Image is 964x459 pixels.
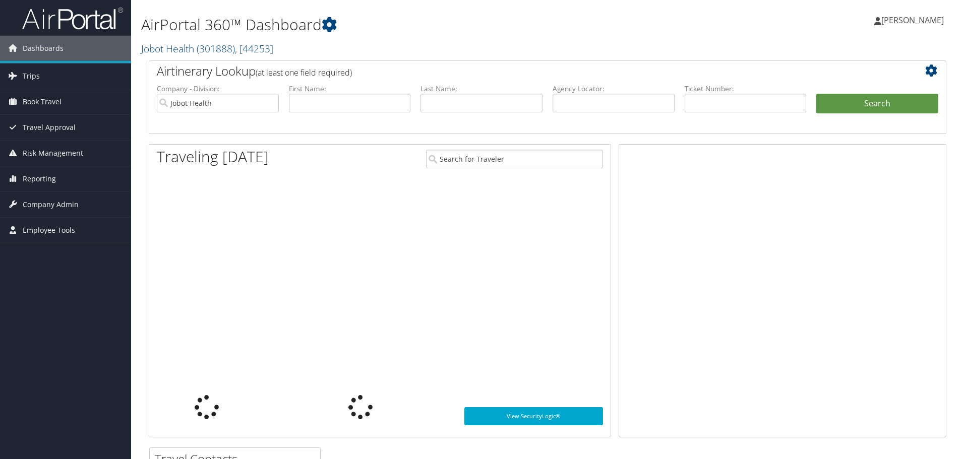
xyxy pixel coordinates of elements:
[197,42,235,55] span: ( 301888 )
[157,146,269,167] h1: Traveling [DATE]
[23,89,62,114] span: Book Travel
[874,5,954,35] a: [PERSON_NAME]
[553,84,675,94] label: Agency Locator:
[23,115,76,140] span: Travel Approval
[881,15,944,26] span: [PERSON_NAME]
[23,166,56,191] span: Reporting
[816,94,938,114] button: Search
[685,84,807,94] label: Ticket Number:
[464,407,603,425] a: View SecurityLogic®
[420,84,543,94] label: Last Name:
[141,14,683,35] h1: AirPortal 360™ Dashboard
[23,63,40,89] span: Trips
[426,150,603,168] input: Search for Traveler
[157,62,872,80] h2: Airtinerary Lookup
[157,84,279,94] label: Company - Division:
[23,192,79,217] span: Company Admin
[289,84,411,94] label: First Name:
[22,7,123,30] img: airportal-logo.png
[23,218,75,243] span: Employee Tools
[235,42,273,55] span: , [ 44253 ]
[23,141,83,166] span: Risk Management
[256,67,352,78] span: (at least one field required)
[23,36,64,61] span: Dashboards
[141,42,273,55] a: Jobot Health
